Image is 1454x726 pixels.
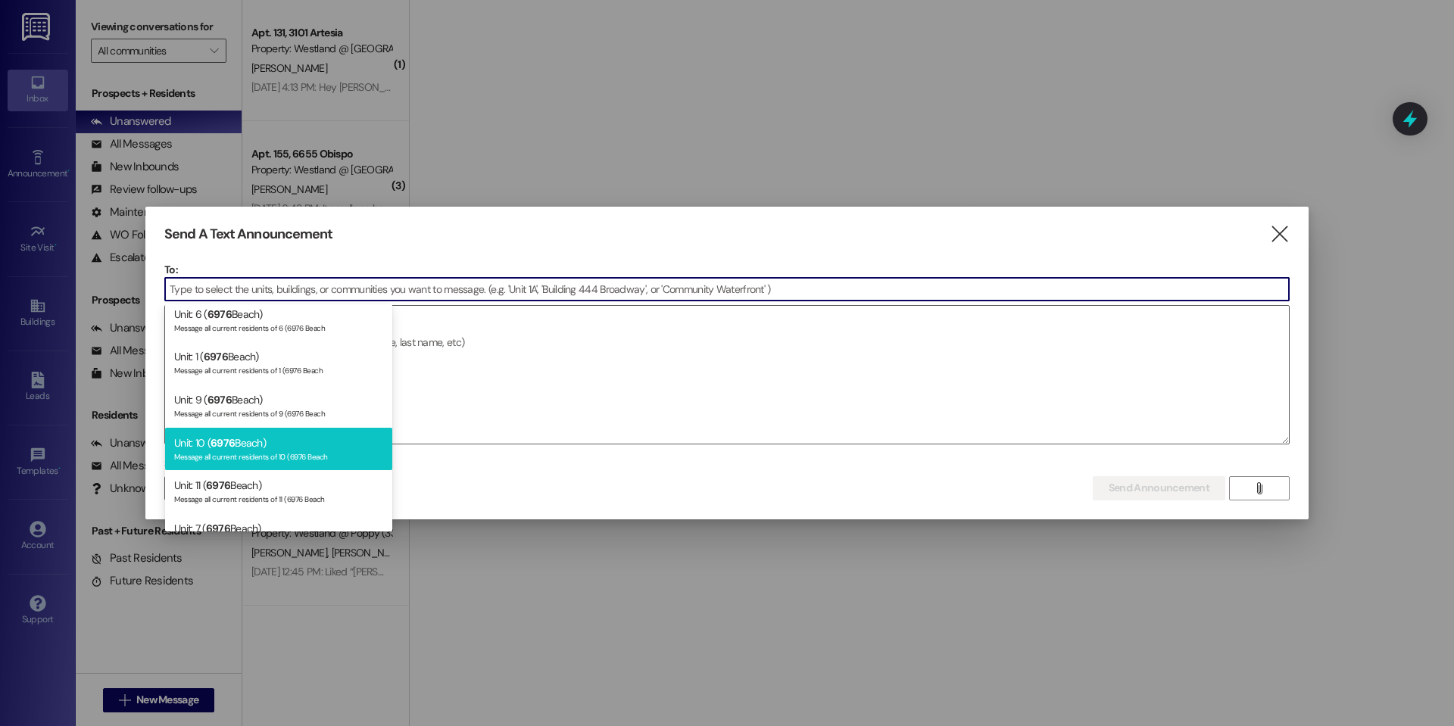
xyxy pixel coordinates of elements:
label: Select announcement type (optional) [164,452,342,475]
span: 6976 [206,522,230,535]
p: To: [164,262,1290,277]
div: Message all current residents of 10 (6976 Beach [174,449,383,462]
span: 6976 [204,350,228,363]
div: Message all current residents of 11 (6976 Beach [174,491,383,504]
div: Unit: 7 ( Beach) [165,513,392,556]
div: Unit: 1 ( Beach) [165,341,392,385]
div: Message all current residents of 9 (6976 Beach [174,406,383,419]
span: 6976 [207,307,232,321]
span: Send Announcement [1109,480,1209,496]
div: Unit: 11 ( Beach) [165,470,392,513]
button: Send Announcement [1093,476,1225,500]
div: Unit: 10 ( Beach) [165,428,392,471]
div: Message all current residents of 1 (6976 Beach [174,363,383,375]
i:  [1253,482,1265,494]
input: Type to select the units, buildings, or communities you want to message. (e.g. 'Unit 1A', 'Buildi... [165,278,1289,301]
span: 6976 [206,478,230,492]
h3: Send A Text Announcement [164,226,332,243]
i:  [1269,226,1290,242]
span: 6976 [211,436,235,450]
div: Unit: 9 ( Beach) [165,385,392,428]
div: Unit: 6 ( Beach) [165,299,392,342]
span: 6976 [207,393,232,407]
div: Message all current residents of 6 (6976 Beach [174,320,383,333]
